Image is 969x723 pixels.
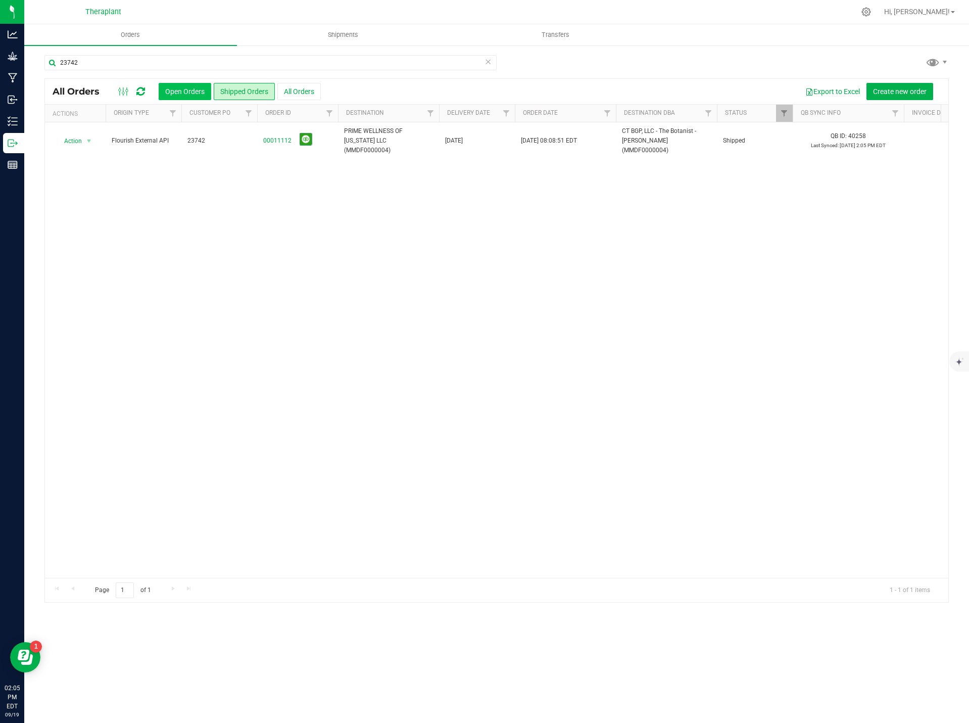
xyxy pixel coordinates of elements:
[801,109,841,116] a: QB Sync Info
[344,126,433,156] span: PRIME WELLNESS OF [US_STATE] LLC (MMDF0000004)
[346,109,384,116] a: Destination
[723,136,787,146] span: Shipped
[848,132,866,140] span: 40258
[528,30,583,39] span: Transfers
[450,24,662,46] a: Transfers
[112,136,175,146] span: Flourish External API
[8,116,18,126] inline-svg: Inventory
[86,582,159,598] span: Page of 1
[5,711,20,718] p: 09/19
[498,105,515,122] a: Filter
[8,51,18,61] inline-svg: Grow
[799,83,866,100] button: Export to Excel
[866,83,933,100] button: Create new order
[85,8,121,16] span: Theraplant
[811,143,839,148] span: Last Synced:
[521,136,577,146] span: [DATE] 08:08:51 EDT
[53,86,110,97] span: All Orders
[8,29,18,39] inline-svg: Analytics
[189,109,230,116] a: Customer PO
[263,136,292,146] a: 00011112
[187,136,251,146] span: 23742
[159,83,211,100] button: Open Orders
[831,132,847,140] span: QB ID:
[114,109,149,116] a: Origin Type
[776,105,793,122] a: Filter
[8,95,18,105] inline-svg: Inbound
[422,105,439,122] a: Filter
[237,24,450,46] a: Shipments
[873,87,927,96] span: Create new order
[860,7,873,17] div: Manage settings
[116,582,134,598] input: 1
[8,160,18,170] inline-svg: Reports
[53,110,102,117] div: Actions
[887,105,904,122] a: Filter
[884,8,950,16] span: Hi, [PERSON_NAME]!
[840,143,886,148] span: [DATE] 2:05 PM EDT
[622,126,711,156] span: CT BGP, LLC - The Botanist - [PERSON_NAME] (MMDF0000004)
[882,582,938,598] span: 1 - 1 of 1 items
[24,24,237,46] a: Orders
[725,109,747,116] a: Status
[83,134,95,148] span: select
[445,136,463,146] span: [DATE]
[107,30,154,39] span: Orders
[484,55,492,68] span: Clear
[8,138,18,148] inline-svg: Outbound
[8,73,18,83] inline-svg: Manufacturing
[700,105,717,122] a: Filter
[321,105,338,122] a: Filter
[912,109,951,116] a: Invoice Date
[240,105,257,122] a: Filter
[5,684,20,711] p: 02:05 PM EDT
[314,30,372,39] span: Shipments
[624,109,675,116] a: Destination DBA
[30,641,42,653] iframe: Resource center unread badge
[165,105,181,122] a: Filter
[44,55,497,70] input: Search Order ID, Destination, Customer PO...
[10,642,40,672] iframe: Resource center
[214,83,275,100] button: Shipped Orders
[523,109,558,116] a: Order Date
[599,105,616,122] a: Filter
[277,83,321,100] button: All Orders
[55,134,82,148] span: Action
[265,109,291,116] a: Order ID
[447,109,490,116] a: Delivery Date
